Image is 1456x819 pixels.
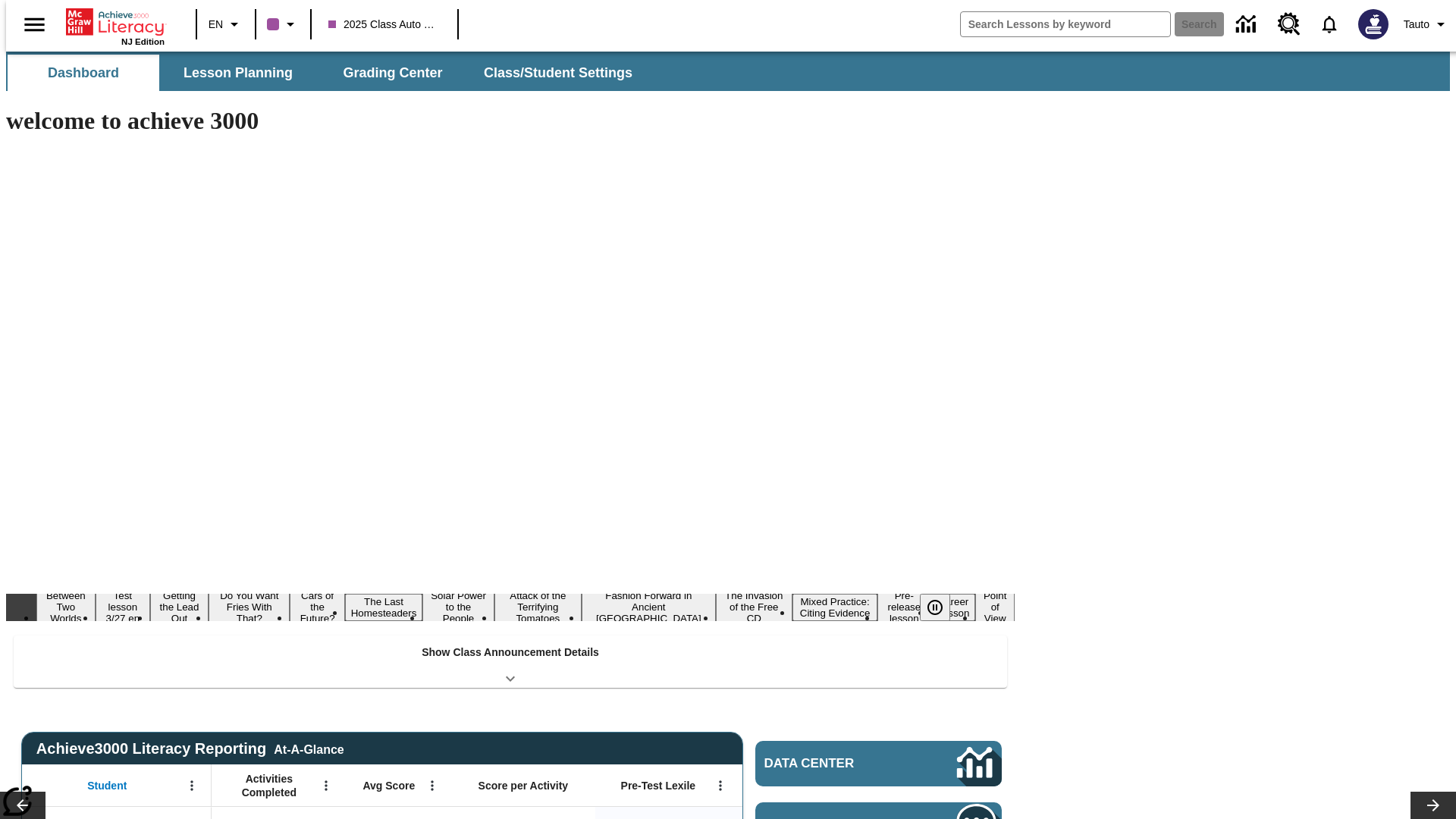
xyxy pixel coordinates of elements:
span: Student [87,779,127,792]
span: Data Center [764,756,906,771]
input: search field [961,12,1170,36]
button: Grading Center [317,55,469,91]
span: EN [209,17,223,33]
button: Lesson Planning [162,55,314,91]
button: Slide 9 Fashion Forward in Ancient Rome [582,588,716,626]
div: Show Class Announcement Details [14,635,1007,688]
button: Profile/Settings [1398,11,1456,38]
a: Home [66,7,165,37]
span: 2025 Class Auto Grade 13 [328,17,441,33]
button: Slide 6 The Last Homesteaders [345,594,423,621]
button: Slide 1 Between Two Worlds [36,588,96,626]
button: Slide 4 Do You Want Fries With That? [209,588,290,626]
button: Open Menu [180,774,203,797]
h1: welcome to achieve 3000 [6,107,1015,135]
button: Dashboard [8,55,159,91]
button: Slide 12 Pre-release lesson [877,588,930,626]
a: Notifications [1310,5,1349,44]
span: Avg Score [362,779,415,792]
span: Score per Activity [479,779,569,792]
a: Resource Center, Will open in new tab [1269,4,1310,45]
div: SubNavbar [6,52,1450,91]
button: Open Menu [709,774,732,797]
span: NJ Edition [121,37,165,46]
button: Open side menu [12,2,57,47]
button: Lesson carousel, Next [1410,792,1456,819]
button: Select a new avatar [1349,5,1398,44]
div: Home [66,5,165,46]
span: Pre-Test Lexile [621,779,696,792]
button: Slide 5 Cars of the Future? [290,588,344,626]
button: Slide 14 Point of View [975,588,1015,626]
a: Data Center [1227,4,1269,45]
div: At-A-Glance [274,740,344,757]
button: Class/Student Settings [472,55,645,91]
button: Slide 3 Getting the Lead Out [150,588,209,626]
img: Avatar [1358,9,1389,39]
button: Slide 11 Mixed Practice: Citing Evidence [792,594,877,621]
p: Show Class Announcement Details [422,645,599,661]
button: Slide 7 Solar Power to the People [422,588,494,626]
div: Pause [920,594,965,621]
span: Achieve3000 Literacy Reporting [36,740,344,758]
button: Slide 2 Test lesson 3/27 en [96,588,150,626]
span: Activities Completed [219,772,319,799]
button: Language: EN, Select a language [202,11,250,38]
button: Slide 10 The Invasion of the Free CD [716,588,792,626]
button: Slide 8 Attack of the Terrifying Tomatoes [494,588,582,626]
a: Data Center [755,741,1002,786]
button: Open Menu [315,774,337,797]
div: SubNavbar [6,55,646,91]
span: Tauto [1404,17,1429,33]
button: Pause [920,594,950,621]
button: Open Menu [421,774,444,797]
button: Class color is purple. Change class color [261,11,306,38]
